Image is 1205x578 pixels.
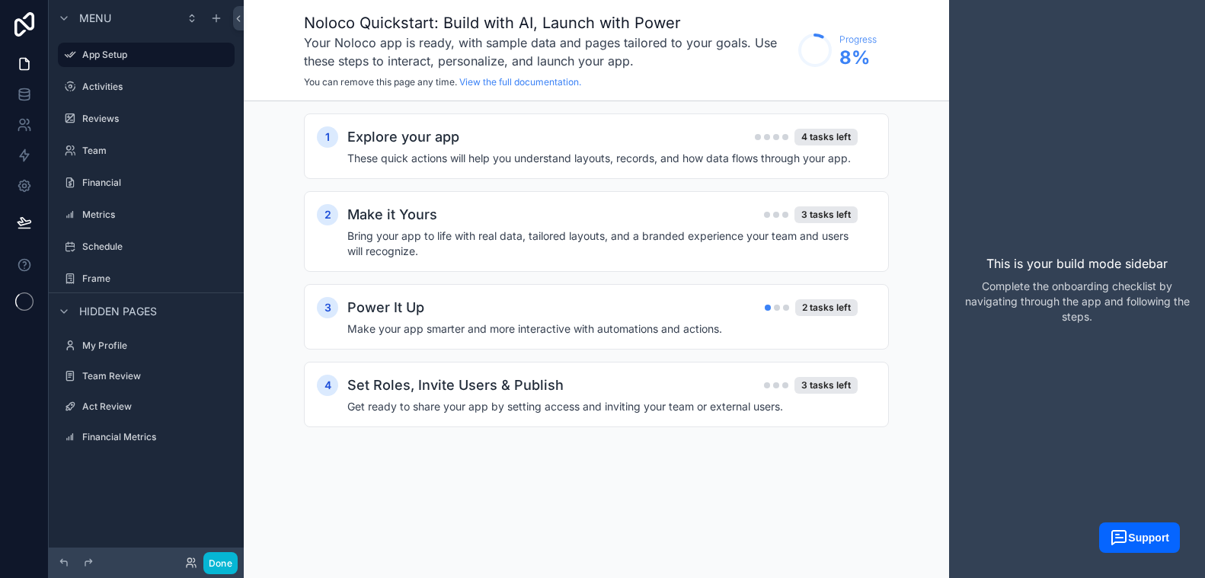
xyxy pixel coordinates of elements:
[58,267,235,291] a: Frame
[794,206,858,223] div: 3 tasks left
[79,11,111,26] span: Menu
[203,552,238,574] button: Done
[839,34,877,46] span: Progress
[58,43,235,67] a: App Setup
[304,12,791,34] h1: Noloco Quickstart: Build with AI, Launch with Power
[1128,532,1169,544] span: Support
[58,203,235,227] a: Metrics
[347,321,858,337] h4: Make your app smarter and more interactive with automations and actions.
[82,113,232,125] label: Reviews
[347,297,424,318] h2: Power It Up
[82,49,225,61] label: App Setup
[459,76,581,88] a: View the full documentation.
[244,101,949,468] div: scrollable content
[317,126,338,148] div: 1
[82,177,232,189] label: Financial
[795,299,858,316] div: 2 tasks left
[347,399,858,414] h4: Get ready to share your app by setting access and inviting your team or external users.
[347,375,564,396] h2: Set Roles, Invite Users & Publish
[304,34,791,70] h3: Your Noloco app is ready, with sample data and pages tailored to your goals. Use these steps to i...
[347,204,437,225] h2: Make it Yours
[304,76,457,88] span: You can remove this page any time.
[794,129,858,145] div: 4 tasks left
[317,204,338,225] div: 2
[58,171,235,195] a: Financial
[839,46,877,70] span: 8 %
[82,340,232,352] label: My Profile
[58,394,235,419] a: Act Review
[82,81,232,93] label: Activities
[82,145,232,157] label: Team
[58,139,235,163] a: Team
[317,297,338,318] div: 3
[82,431,232,443] label: Financial Metrics
[986,254,1168,273] p: This is your build mode sidebar
[347,151,858,166] h4: These quick actions will help you understand layouts, records, and how data flows through your app.
[347,126,459,148] h2: Explore your app
[82,401,232,413] label: Act Review
[1110,529,1128,547] img: widget_launcher_white.svg
[317,375,338,396] div: 4
[82,241,232,253] label: Schedule
[58,334,235,358] a: My Profile
[82,273,232,285] label: Frame
[794,377,858,394] div: 3 tasks left
[347,228,858,259] h4: Bring your app to life with real data, tailored layouts, and a branded experience your team and u...
[82,209,232,221] label: Metrics
[58,364,235,388] a: Team Review
[58,425,235,449] a: Financial Metrics
[58,107,235,131] a: Reviews
[82,370,232,382] label: Team Review
[58,75,235,99] a: Activities
[79,304,157,319] span: Hidden pages
[58,235,235,259] a: Schedule
[961,279,1193,324] p: Complete the onboarding checklist by navigating through the app and following the steps.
